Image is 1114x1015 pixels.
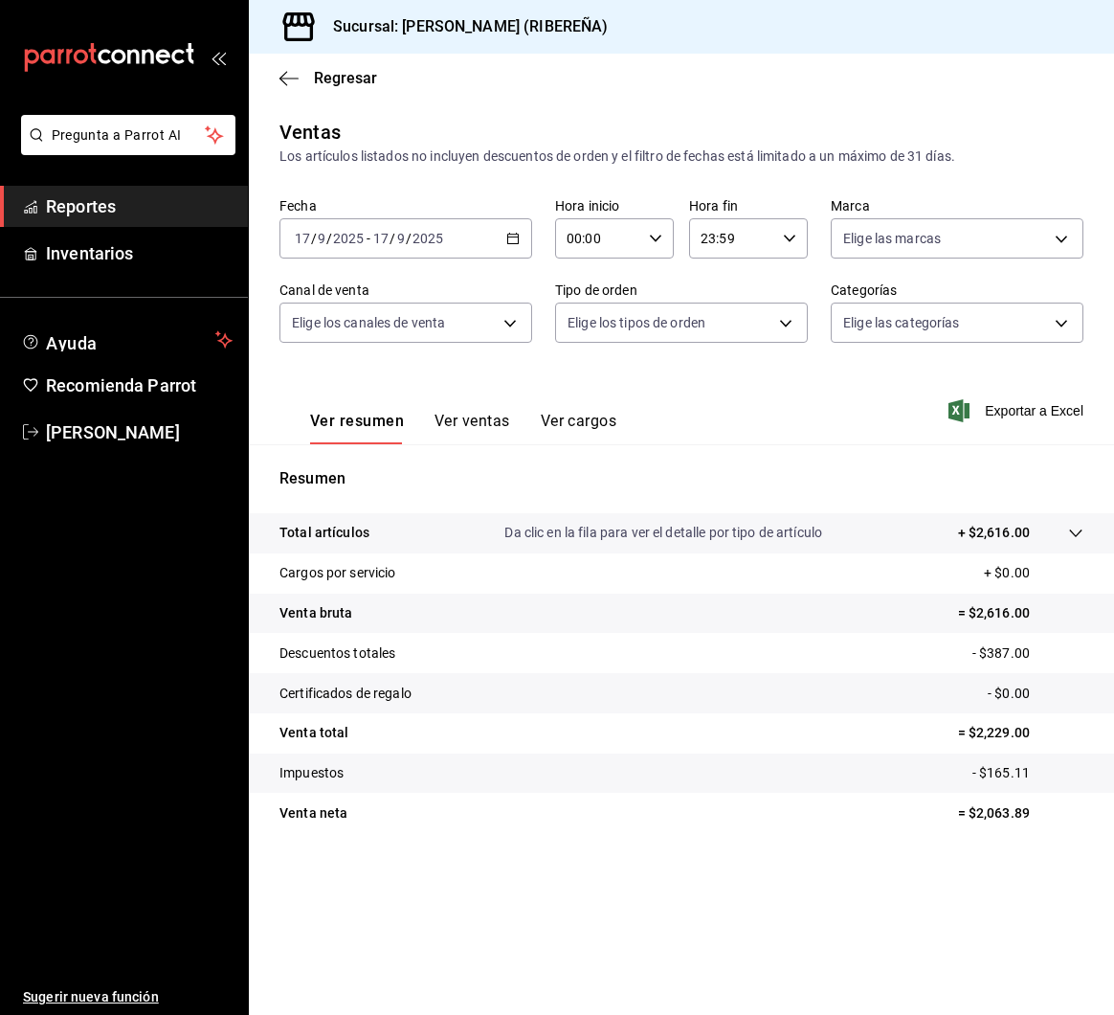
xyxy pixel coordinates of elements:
[46,240,233,266] span: Inventarios
[279,763,344,783] p: Impuestos
[311,231,317,246] span: /
[23,987,233,1007] span: Sugerir nueva función
[831,199,1083,213] label: Marca
[279,118,341,147] div: Ventas
[279,467,1083,490] p: Resumen
[372,231,390,246] input: --
[434,412,510,444] button: Ver ventas
[332,231,365,246] input: ----
[46,328,208,351] span: Ayuda
[555,283,808,297] label: Tipo de orden
[390,231,395,246] span: /
[412,231,444,246] input: ----
[279,723,348,743] p: Venta total
[46,372,233,398] span: Recomienda Parrot
[843,229,941,248] span: Elige las marcas
[541,412,617,444] button: Ver cargos
[831,283,1083,297] label: Categorías
[279,147,1083,167] div: Los artículos listados no incluyen descuentos de orden y el filtro de fechas está limitado a un m...
[13,139,235,159] a: Pregunta a Parrot AI
[310,412,616,444] div: navigation tabs
[504,523,822,543] p: Da clic en la fila para ver el detalle por tipo de artículo
[958,603,1083,623] p: = $2,616.00
[396,231,406,246] input: --
[984,563,1083,583] p: + $0.00
[279,563,396,583] p: Cargos por servicio
[46,193,233,219] span: Reportes
[843,313,960,332] span: Elige las categorías
[279,199,532,213] label: Fecha
[318,15,608,38] h3: Sucursal: [PERSON_NAME] (RIBEREÑA)
[279,69,377,87] button: Regresar
[972,763,1083,783] p: - $165.11
[958,723,1083,743] p: = $2,229.00
[279,803,347,823] p: Venta neta
[314,69,377,87] span: Regresar
[294,231,311,246] input: --
[52,125,206,146] span: Pregunta a Parrot AI
[367,231,370,246] span: -
[326,231,332,246] span: /
[988,684,1083,704] p: - $0.00
[317,231,326,246] input: --
[46,419,233,445] span: [PERSON_NAME]
[952,399,1083,422] button: Exportar a Excel
[21,115,235,155] button: Pregunta a Parrot AI
[568,313,705,332] span: Elige los tipos de orden
[279,603,352,623] p: Venta bruta
[279,283,532,297] label: Canal de venta
[279,643,395,664] p: Descuentos totales
[406,231,412,246] span: /
[279,523,369,543] p: Total artículos
[555,199,674,213] label: Hora inicio
[292,313,445,332] span: Elige los canales de venta
[958,803,1083,823] p: = $2,063.89
[972,643,1083,664] p: - $387.00
[958,523,1030,543] p: + $2,616.00
[689,199,808,213] label: Hora fin
[211,50,226,65] button: open_drawer_menu
[279,684,412,704] p: Certificados de regalo
[310,412,404,444] button: Ver resumen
